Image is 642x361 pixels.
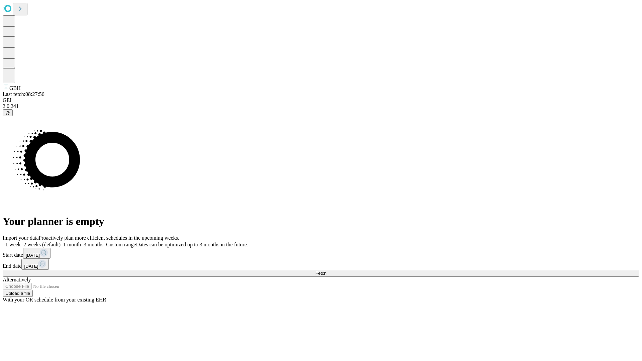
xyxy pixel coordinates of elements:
[3,91,44,97] span: Last fetch: 08:27:56
[3,235,39,241] span: Import your data
[3,277,31,282] span: Alternatively
[9,85,21,91] span: GBH
[5,110,10,115] span: @
[3,290,33,297] button: Upload a file
[3,297,106,303] span: With your OR schedule from your existing EHR
[136,242,248,247] span: Dates can be optimized up to 3 months in the future.
[63,242,81,247] span: 1 month
[24,264,38,269] span: [DATE]
[21,259,49,270] button: [DATE]
[23,242,61,247] span: 2 weeks (default)
[39,235,179,241] span: Proactively plan more efficient schedules in the upcoming weeks.
[3,103,639,109] div: 2.0.241
[3,270,639,277] button: Fetch
[3,248,639,259] div: Start date
[3,215,639,228] h1: Your planner is empty
[3,259,639,270] div: End date
[5,242,21,247] span: 1 week
[26,253,40,258] span: [DATE]
[3,97,639,103] div: GEI
[3,109,13,116] button: @
[84,242,103,247] span: 3 months
[315,271,326,276] span: Fetch
[23,248,50,259] button: [DATE]
[106,242,136,247] span: Custom range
